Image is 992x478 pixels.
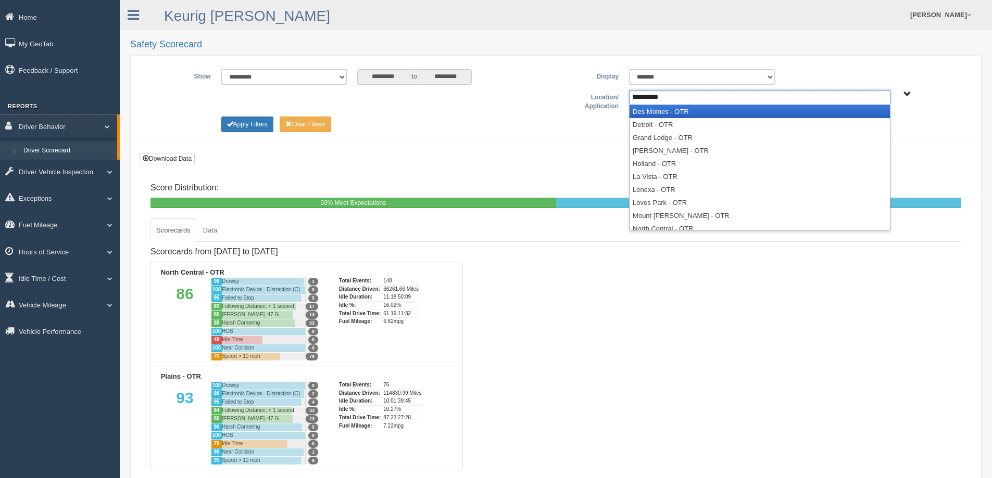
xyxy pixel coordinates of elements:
[383,405,421,414] div: 10.27%
[211,327,222,335] div: 100
[556,90,624,111] label: Location/ Application
[320,199,386,206] span: 50% Meet Expectations
[19,141,117,160] a: Driver Scorecard
[306,407,318,415] span: 33
[211,423,222,431] div: 96
[211,277,222,286] div: 98
[211,448,222,456] div: 98
[308,440,318,448] span: 0
[197,218,223,242] a: Data
[308,278,318,286] span: 1
[211,352,222,360] div: 70
[383,381,421,389] div: 76
[383,309,419,318] div: 61.19:11:32
[383,285,419,293] div: 66261.66 Miles
[383,293,419,301] div: 11.18:50:09
[159,277,211,360] div: 86
[211,398,222,406] div: 95
[630,183,890,196] li: Lenexa - OTR
[339,381,381,389] div: Total Events:
[630,209,890,222] li: Mount [PERSON_NAME] - OTR
[383,301,419,309] div: 16.02%
[211,294,222,302] div: 95
[211,406,222,415] div: 84
[630,131,890,144] li: Grand Ledge - OTR
[211,302,222,311] div: 89
[339,293,381,301] div: Idle Duration:
[630,157,890,170] li: Holland - OTR
[308,432,318,440] span: 0
[339,277,381,285] div: Total Events:
[150,247,463,256] h4: Scorecards from [DATE] to [DATE]
[159,381,211,464] div: 93
[339,309,381,318] div: Total Drive Time:
[148,69,216,82] label: Show
[308,328,318,335] span: 0
[221,117,273,132] button: Change Filter Options
[306,303,318,311] span: 17
[383,317,419,326] div: 6.82mpg
[630,222,890,235] li: North Central - OTR
[164,8,330,24] a: Keurig [PERSON_NAME]
[339,389,381,397] div: Distance Driven:
[306,319,318,327] span: 33
[211,311,222,319] div: 85
[383,389,421,397] div: 114830.99 Miles
[211,319,222,327] div: 88
[339,397,381,405] div: Idle Duration:
[211,344,222,352] div: 100
[308,344,318,352] span: 0
[383,414,421,422] div: 87.23:27:28
[211,335,222,344] div: 49
[280,117,331,132] button: Change Filter Options
[306,311,318,319] span: 13
[383,277,419,285] div: 148
[211,415,222,423] div: 85
[211,286,222,294] div: 100
[308,294,318,302] span: 5
[308,423,318,431] span: 5
[383,397,421,405] div: 10.01:39:45
[308,398,318,406] span: 4
[556,69,624,82] label: Display
[150,183,961,192] h4: Score Distribution:
[630,170,890,183] li: La Vista - OTR
[306,415,318,423] span: 23
[211,381,222,390] div: 100
[339,414,381,422] div: Total Drive Time:
[308,390,318,398] span: 2
[339,301,381,309] div: Idle %:
[339,317,381,326] div: Fuel Mileage:
[140,153,195,164] button: Download Data
[630,118,890,131] li: Detroit - OTR
[211,390,222,398] div: 99
[130,40,982,50] h2: Safety Scorecard
[630,144,890,157] li: [PERSON_NAME] - OTR
[339,285,381,293] div: Distance Driven:
[306,353,318,360] span: 79
[161,372,201,380] b: Plains - OTR
[339,422,381,430] div: Fuel Mileage:
[308,336,318,344] span: 0
[211,456,222,464] div: 95
[211,431,222,440] div: 100
[383,422,421,430] div: 7.22mpg
[630,105,890,118] li: Des Moines - OTR
[161,268,224,276] b: North Central - OTR
[211,440,222,448] div: 79
[409,69,420,85] span: to
[630,196,890,209] li: Loves Park - OTR
[308,286,318,294] span: 0
[339,405,381,414] div: Idle %:
[150,218,196,242] a: Scorecards
[308,457,318,464] span: 8
[308,382,318,390] span: 0
[308,448,318,456] span: 1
